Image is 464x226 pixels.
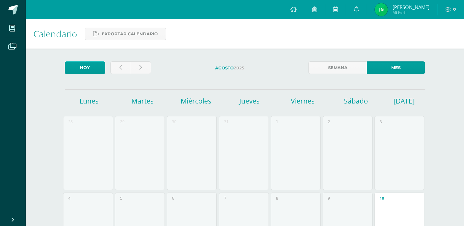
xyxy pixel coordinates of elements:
img: df21a199ec6d51026f160b8fb412692b.png [375,3,388,16]
div: 7 [224,195,226,201]
div: 5 [120,195,122,201]
div: 29 [120,119,125,124]
div: 28 [68,119,73,124]
h1: [DATE] [393,96,402,105]
div: 31 [224,119,229,124]
div: 6 [172,195,174,201]
span: Mi Perfil [393,10,430,15]
h1: Viernes [277,96,328,105]
h1: Sábado [330,96,382,105]
h1: Martes [117,96,168,105]
a: Mes [367,61,425,74]
a: Hoy [65,61,105,74]
h1: Jueves [223,96,275,105]
span: Calendario [33,28,77,40]
span: [PERSON_NAME] [393,4,430,10]
div: 4 [68,195,71,201]
h1: Miércoles [170,96,222,105]
h1: Lunes [63,96,115,105]
div: 30 [172,119,176,124]
div: 2 [328,119,330,124]
div: 3 [380,119,382,124]
div: 1 [276,119,278,124]
div: 9 [328,195,330,201]
a: Exportar calendario [85,28,166,40]
div: 8 [276,195,278,201]
strong: Agosto [215,66,234,70]
a: Semana [308,61,367,74]
span: Exportar calendario [102,28,158,40]
div: 10 [380,195,384,201]
label: 2025 [156,61,303,75]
